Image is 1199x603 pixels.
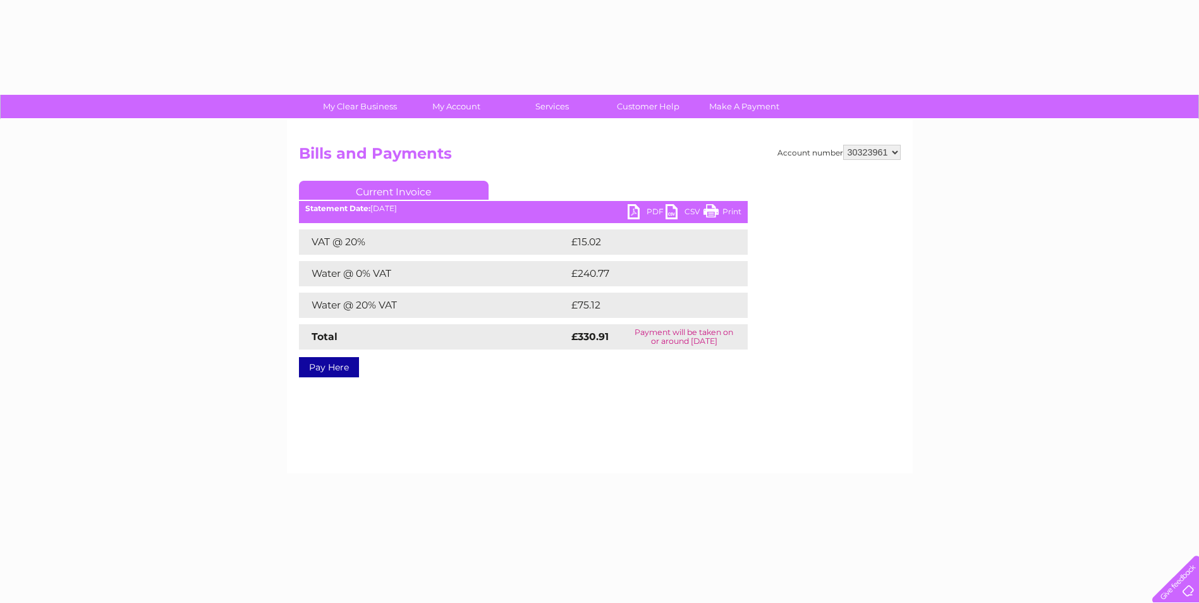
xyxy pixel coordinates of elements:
[500,95,604,118] a: Services
[692,95,796,118] a: Make A Payment
[703,204,741,222] a: Print
[299,204,748,213] div: [DATE]
[568,261,726,286] td: £240.77
[571,331,609,343] strong: £330.91
[568,293,721,318] td: £75.12
[305,204,370,213] b: Statement Date:
[568,229,721,255] td: £15.02
[404,95,508,118] a: My Account
[777,145,901,160] div: Account number
[596,95,700,118] a: Customer Help
[299,229,568,255] td: VAT @ 20%
[628,204,666,222] a: PDF
[299,145,901,169] h2: Bills and Payments
[299,293,568,318] td: Water @ 20% VAT
[299,181,489,200] a: Current Invoice
[312,331,338,343] strong: Total
[299,261,568,286] td: Water @ 0% VAT
[621,324,748,350] td: Payment will be taken on or around [DATE]
[666,204,703,222] a: CSV
[308,95,412,118] a: My Clear Business
[299,357,359,377] a: Pay Here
